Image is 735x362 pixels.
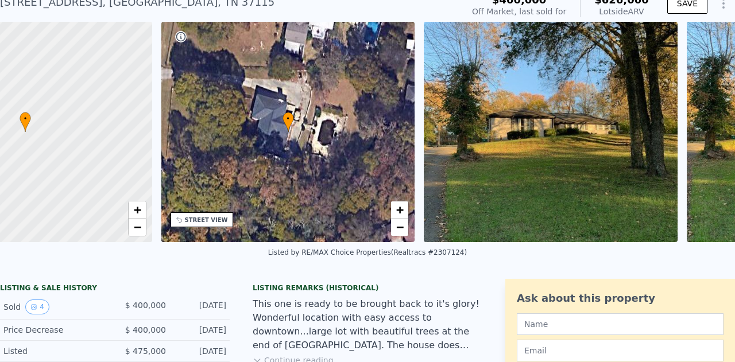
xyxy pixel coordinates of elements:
span: + [133,203,141,217]
div: STREET VIEW [185,216,228,224]
img: Sale: 106207136 Parcel: 91728436 [424,22,678,242]
div: Price Decrease [3,324,106,336]
span: − [396,220,404,234]
span: $ 400,000 [125,301,166,310]
span: • [283,114,294,124]
a: Zoom in [391,201,408,219]
div: Sold [3,299,106,314]
a: Zoom out [129,219,146,236]
span: • [20,114,31,124]
a: Zoom in [129,201,146,219]
span: $ 400,000 [125,325,166,334]
div: • [283,112,294,132]
div: Listing Remarks (Historical) [253,283,482,293]
input: Name [517,313,724,335]
input: Email [517,340,724,361]
span: $ 475,000 [125,347,166,356]
div: Listed [3,345,106,357]
div: Off Market, last sold for [472,6,566,17]
div: • [20,112,31,132]
div: Ask about this property [517,290,724,306]
a: Zoom out [391,219,408,236]
div: [DATE] [175,299,226,314]
div: Listed by RE/MAX Choice Properties (Realtracs #2307124) [268,248,467,256]
button: View historical data [25,299,49,314]
div: This one is ready to be brought back to it's glory! Wonderful location with easy access to downto... [253,297,482,352]
div: Lotside ARV [594,6,649,17]
div: [DATE] [175,345,226,357]
div: [DATE] [175,324,226,336]
span: − [133,220,141,234]
span: + [396,203,404,217]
